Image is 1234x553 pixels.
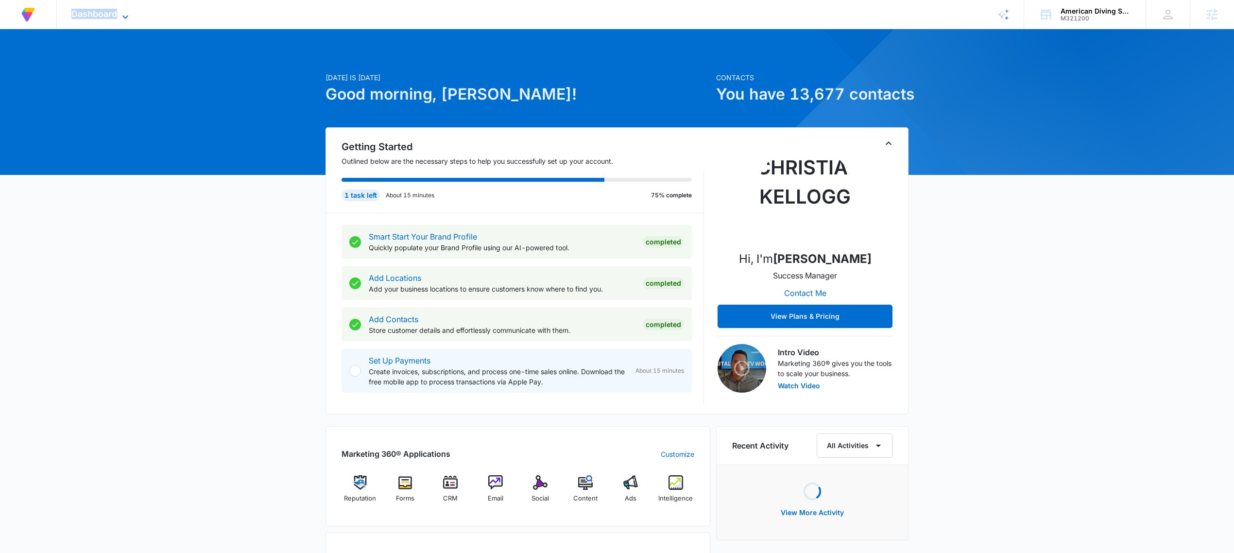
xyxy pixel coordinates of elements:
a: Forms [387,475,424,510]
a: Reputation [342,475,379,510]
div: v 4.0.25 [27,16,48,23]
a: Email [477,475,514,510]
a: Add Locations [369,273,421,283]
p: 75% complete [651,191,692,200]
p: Contacts [716,72,908,83]
a: Social [522,475,559,510]
h3: Intro Video [778,346,892,358]
p: Success Manager [773,270,837,281]
button: View Plans & Pricing [718,305,892,328]
a: Intelligence [657,475,694,510]
button: View More Activity [771,501,854,524]
a: CRM [432,475,469,510]
a: Set Up Payments [369,356,430,365]
span: Social [531,494,549,503]
p: About 15 minutes [386,191,434,200]
p: Store customer details and effortlessly communicate with them. [369,325,635,335]
h6: Recent Activity [732,440,788,451]
button: Watch Video [778,382,820,389]
div: Completed [643,236,684,248]
a: Content [567,475,604,510]
p: Marketing 360® gives you the tools to scale your business. [778,358,892,379]
div: Keywords by Traffic [107,57,164,64]
a: Customize [661,449,694,459]
h2: Marketing 360® Applications [342,448,450,460]
span: Reputation [344,494,376,503]
span: Ads [625,494,636,503]
p: Outlined below are the necessary steps to help you successfully set up your account. [342,156,704,166]
a: Ads [612,475,650,510]
img: tab_domain_overview_orange.svg [26,56,34,64]
img: Intro Video [718,344,766,393]
h1: Good morning, [PERSON_NAME]! [326,83,710,106]
p: [DATE] is [DATE] [326,72,710,83]
h1: You have 13,677 contacts [716,83,908,106]
div: account name [1061,7,1131,15]
img: tab_keywords_by_traffic_grey.svg [97,56,104,64]
div: Domain: [DOMAIN_NAME] [25,25,107,33]
button: All Activities [817,433,892,458]
span: Email [488,494,503,503]
span: About 15 minutes [635,366,684,375]
img: Volusion [19,6,37,23]
button: Toggle Collapse [883,138,894,149]
strong: [PERSON_NAME] [773,252,872,266]
span: CRM [443,494,458,503]
p: Create invoices, subscriptions, and process one-time sales online. Download the free mobile app t... [369,366,628,387]
div: Completed [643,319,684,330]
div: Completed [643,277,684,289]
img: Christian Kellogg [756,145,854,242]
p: Hi, I'm [739,250,872,268]
a: Smart Start Your Brand Profile [369,232,477,242]
span: Dashboard [71,9,117,19]
h2: Getting Started [342,139,704,154]
div: Domain Overview [37,57,87,64]
p: Add your business locations to ensure customers know where to find you. [369,284,635,294]
img: logo_orange.svg [16,16,23,23]
span: Forms [396,494,414,503]
a: Add Contacts [369,314,418,324]
span: Content [573,494,598,503]
div: 1 task left [342,190,380,201]
button: Contact Me [774,281,836,305]
p: Quickly populate your Brand Profile using our AI-powered tool. [369,242,635,253]
div: account id [1061,15,1131,22]
img: website_grey.svg [16,25,23,33]
span: Intelligence [658,494,693,503]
